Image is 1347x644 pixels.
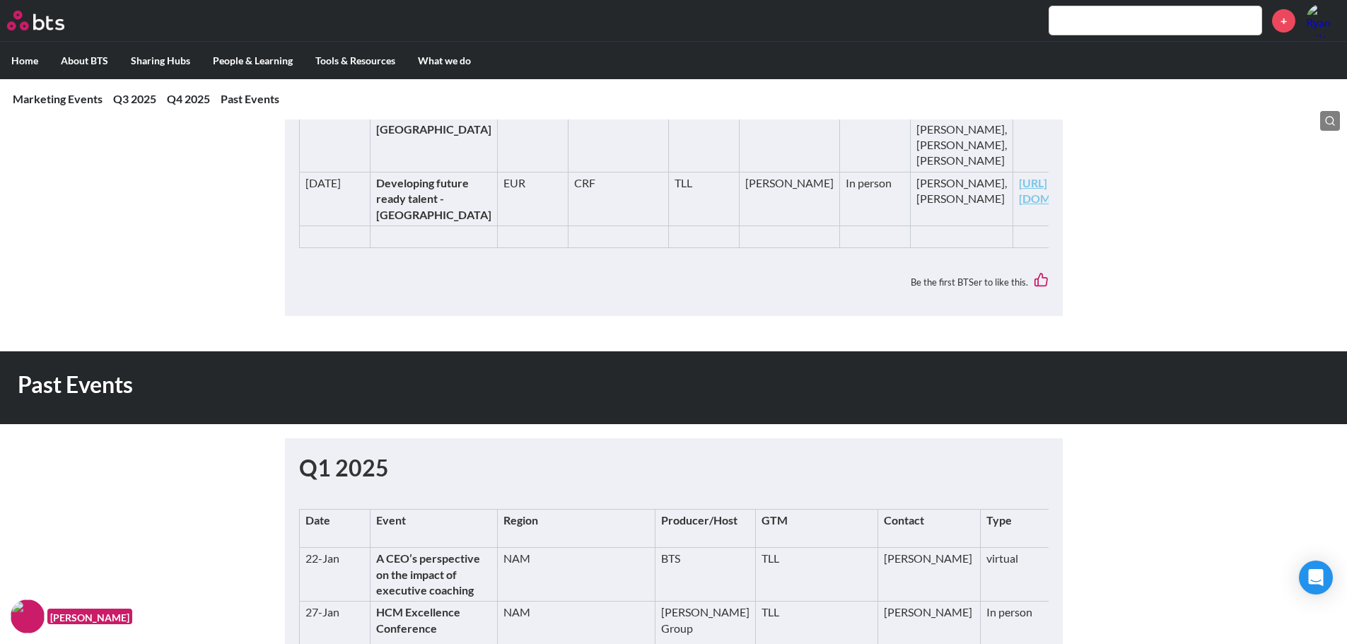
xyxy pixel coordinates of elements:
td: NAM [497,548,655,602]
td: EUR [497,172,568,226]
a: + [1272,9,1295,33]
td: [PERSON_NAME] [739,172,839,226]
td: [PERSON_NAME] [739,86,839,172]
img: BTS Logo [7,11,64,30]
a: [URL][DOMAIN_NAME] [1019,176,1112,205]
td: BTS [655,548,755,602]
td: [PERSON_NAME], [PERSON_NAME] [910,172,1013,226]
td: TLL [668,86,739,172]
label: About BTS [49,42,119,79]
td: The Conference Board [568,86,668,172]
strong: Event [376,513,406,527]
a: Past Events [221,92,279,105]
h1: Past Events [18,369,935,401]
strong: GTM [762,513,788,527]
strong: Type [986,513,1012,527]
strong: Producer/Host [661,513,737,527]
img: Ryan Stiles [1306,4,1340,37]
label: Tools & Resources [304,42,407,79]
h1: Q1 2025 [299,452,1049,484]
td: TLL [755,548,877,602]
figcaption: [PERSON_NAME] [47,609,132,625]
a: Q4 2025 [167,92,210,105]
a: Profile [1306,4,1340,37]
a: Go home [7,11,91,30]
td: In person [839,172,910,226]
strong: Region [503,513,538,527]
a: Q3 2025 [113,92,156,105]
strong: Contact [884,513,924,527]
td: In person [839,86,910,172]
strong: Date [305,513,330,527]
a: Marketing Events [13,92,103,105]
td: virtual [980,548,1051,602]
td: [DATE] [299,86,370,172]
td: TLL [668,172,739,226]
td: CRF [568,172,668,226]
div: Open Intercom Messenger [1299,561,1333,595]
div: Be the first BTSer to like this. [299,262,1049,301]
td: [PERSON_NAME] [877,548,980,602]
td: [DATE] [299,172,370,226]
strong: Developing future ready talent - [GEOGRAPHIC_DATA] [376,176,491,221]
td: EUR [497,86,568,172]
label: Sharing Hubs [119,42,202,79]
label: People & Learning [202,42,304,79]
strong: Reimagine: The Future of Business - [GEOGRAPHIC_DATA] [376,90,491,136]
td: [PERSON_NAME], [PERSON_NAME], [PERSON_NAME], [PERSON_NAME], [PERSON_NAME] [910,86,1013,172]
img: F [11,599,45,633]
strong: HCM Excellence Conference [376,605,460,634]
strong: A CEO’s perspective on the impact of executive coaching [376,551,480,597]
td: 22-Jan [299,548,370,602]
label: What we do [407,42,482,79]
